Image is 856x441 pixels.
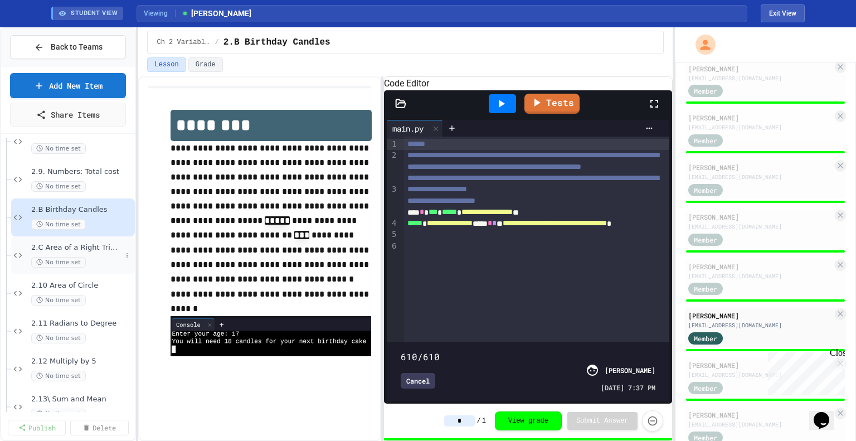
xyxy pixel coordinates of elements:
[688,371,833,379] div: [EMAIL_ADDRESS][DOMAIN_NAME]
[601,382,655,392] span: [DATE] 7:37 PM
[10,73,126,98] a: Add New Item
[10,35,126,59] button: Back to Teams
[694,235,717,245] span: Member
[31,243,121,253] span: 2.C Area of a Right Triangle
[688,64,833,74] div: [PERSON_NAME]
[688,123,833,132] div: [EMAIL_ADDRESS][DOMAIN_NAME]
[401,350,655,364] div: 610/610
[70,420,128,435] a: Delete
[694,333,717,343] span: Member
[688,212,833,222] div: [PERSON_NAME]
[188,57,223,72] button: Grade
[31,205,133,215] span: 2.B Birthday Candles
[144,8,176,18] span: Viewing
[482,416,486,425] span: 1
[477,416,481,425] span: /
[688,420,833,429] div: [EMAIL_ADDRESS][DOMAIN_NAME]
[688,222,833,231] div: [EMAIL_ADDRESS][DOMAIN_NAME]
[576,416,629,425] span: Submit Answer
[31,333,86,343] span: No time set
[31,167,133,177] span: 2.9. Numbers: Total cost
[688,261,833,272] div: [PERSON_NAME]
[688,173,833,181] div: [EMAIL_ADDRESS][DOMAIN_NAME]
[51,41,103,53] span: Back to Teams
[31,295,86,306] span: No time set
[387,218,398,229] div: 4
[401,373,435,389] div: Cancel
[31,395,133,404] span: 2.13\ Sum and Mean
[688,360,833,370] div: [PERSON_NAME]
[31,257,86,268] span: No time set
[761,4,805,22] button: Exit student view
[605,365,655,375] div: [PERSON_NAME]
[387,241,398,264] div: 6
[387,139,398,150] div: 1
[688,311,833,321] div: [PERSON_NAME]
[763,348,845,395] iframe: chat widget
[31,181,86,192] span: No time set
[387,184,398,218] div: 3
[688,272,833,280] div: [EMAIL_ADDRESS][DOMAIN_NAME]
[694,86,717,96] span: Member
[71,9,118,18] span: STUDENT VIEW
[688,162,833,172] div: [PERSON_NAME]
[387,123,429,134] div: main.py
[121,250,133,261] button: More options
[10,103,126,127] a: Share Items
[31,409,86,419] span: No time set
[31,281,133,290] span: 2.10 Area of Circle
[688,321,833,329] div: [EMAIL_ADDRESS][DOMAIN_NAME]
[384,77,672,90] h6: Code Editor
[223,36,330,49] span: 2.B Birthday Candles
[688,74,833,83] div: [EMAIL_ADDRESS][DOMAIN_NAME]
[31,357,133,366] span: 2.12 Multiply by 5
[387,150,398,184] div: 2
[642,410,663,432] button: Force resubmission of student's answer (Admin only)
[215,38,218,47] span: /
[31,143,86,154] span: No time set
[8,420,66,435] a: Publish
[524,94,580,114] a: Tests
[31,371,86,381] span: No time set
[809,396,845,430] iframe: chat widget
[147,57,186,72] button: Lesson
[495,411,562,430] button: View grade
[157,38,210,47] span: Ch 2 Variables, Statements & Expressions
[694,185,717,195] span: Member
[694,383,717,393] span: Member
[684,32,718,57] div: My Account
[181,8,251,20] span: [PERSON_NAME]
[387,120,443,137] div: main.py
[4,4,77,71] div: Chat with us now!Close
[387,229,398,240] div: 5
[688,410,833,420] div: [PERSON_NAME]
[694,284,717,294] span: Member
[694,135,717,146] span: Member
[31,219,86,230] span: No time set
[567,412,638,430] button: Submit Answer
[31,319,133,328] span: 2.11 Radians to Degree
[688,113,833,123] div: [PERSON_NAME]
